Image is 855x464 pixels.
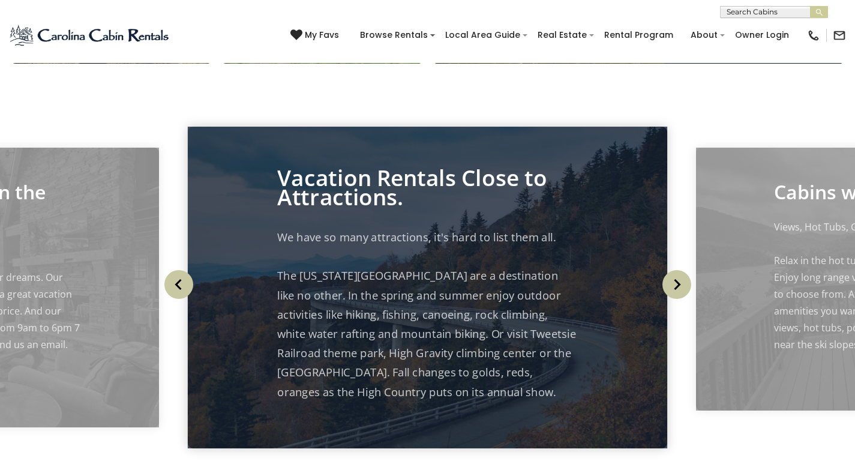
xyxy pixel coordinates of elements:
img: mail-regular-black.png [833,29,846,42]
a: Browse Rentals [354,26,434,44]
img: Blue-2.png [9,23,171,47]
button: Previous [159,258,198,312]
a: Rental Program [598,26,679,44]
button: Next [657,258,696,312]
a: About [685,26,724,44]
img: phone-regular-black.png [807,29,820,42]
a: Owner Login [729,26,795,44]
span: My Favs [305,29,339,41]
a: My Favs [290,29,342,42]
img: arrow [164,270,193,299]
a: Local Area Guide [439,26,526,44]
p: Vacation Rentals Close to Attractions. [277,168,577,206]
a: Real Estate [532,26,593,44]
img: arrow [662,270,691,299]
